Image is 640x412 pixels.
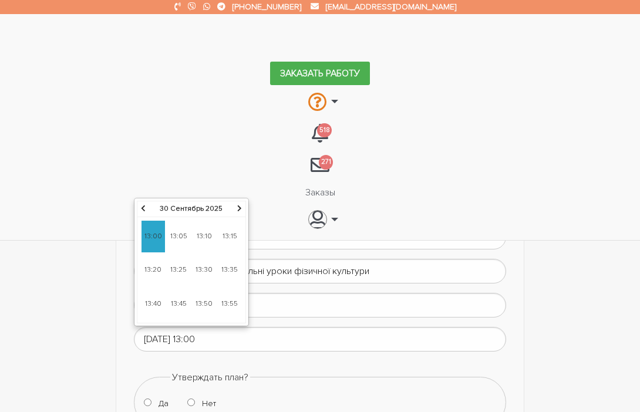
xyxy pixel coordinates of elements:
a: 518 [302,117,338,149]
a: Заказы [296,181,345,204]
input: Напишите тему работы(обязательно) [134,259,507,283]
span: 13:45 [167,288,190,320]
span: 13:05 [167,221,190,252]
span: 13:55 [218,288,241,320]
span: 13:35 [218,254,241,286]
span: 13:00 [142,221,165,252]
th: 30 Сентябрь 2025 [149,201,234,217]
span: 13:25 [167,254,190,286]
label: Да [159,396,169,411]
input: Дата выполнения(обязательно) [134,327,507,352]
span: 518 [317,123,332,138]
span: 271 [319,155,333,170]
span: 13:40 [142,288,165,320]
span: 13:30 [193,254,216,286]
span: 13:50 [193,288,216,320]
a: Заказать работу [270,62,370,85]
a: 271 [301,149,339,181]
a: [PHONE_NUMBER] [233,2,301,12]
span: 13:15 [218,221,241,252]
legend: Утверждать план? [170,370,250,384]
label: Нет [202,396,216,411]
input: Введите объем работы(обязательно) [134,293,507,318]
span: 13:10 [193,221,216,252]
span: 13:20 [142,254,165,286]
a: [EMAIL_ADDRESS][DOMAIN_NAME] [326,2,456,12]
